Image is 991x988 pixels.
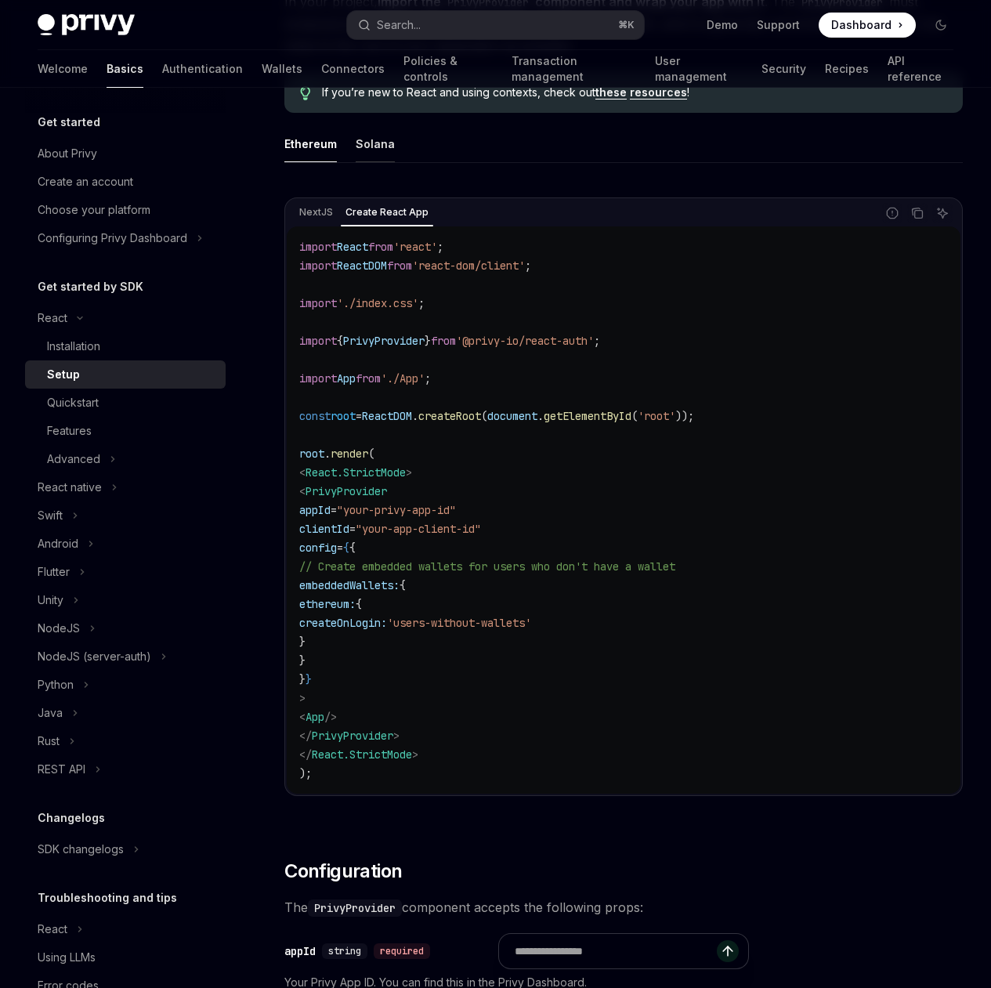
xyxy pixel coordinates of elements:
[306,465,406,480] span: React.StrictMode
[47,337,100,356] div: Installation
[25,445,226,473] button: Toggle Advanced section
[400,578,406,592] span: {
[425,371,431,385] span: ;
[38,534,78,553] div: Android
[299,578,400,592] span: embeddedWallets:
[544,409,631,423] span: getElementById
[618,19,635,31] span: ⌘ K
[819,13,916,38] a: Dashboard
[47,393,99,412] div: Quickstart
[38,113,100,132] h5: Get started
[437,240,443,254] span: ;
[377,16,421,34] div: Search...
[349,522,356,536] span: =
[25,196,226,224] a: Choose your platform
[368,240,393,254] span: from
[25,389,226,417] a: Quickstart
[299,484,306,498] span: <
[25,671,226,699] button: Toggle Python section
[638,409,675,423] span: 'root'
[882,203,902,223] button: Report incorrect code
[717,940,739,962] button: Send message
[25,614,226,642] button: Toggle NodeJS section
[412,747,418,762] span: >
[25,943,226,972] a: Using LLMs
[362,409,412,423] span: ReactDOM
[631,409,638,423] span: (
[655,50,743,88] a: User management
[25,139,226,168] a: About Privy
[25,835,226,863] button: Toggle SDK changelogs section
[299,635,306,649] span: }
[406,465,412,480] span: >
[299,409,331,423] span: const
[38,50,88,88] a: Welcome
[368,447,374,461] span: (
[25,586,226,614] button: Toggle Unity section
[300,86,311,100] svg: Tip
[594,334,600,348] span: ;
[107,50,143,88] a: Basics
[306,484,387,498] span: PrivyProvider
[337,503,456,517] span: "your-privy-app-id"
[47,365,80,384] div: Setup
[928,13,953,38] button: Toggle dark mode
[38,675,74,694] div: Python
[456,334,594,348] span: '@privy-io/react-auth'
[25,224,226,252] button: Toggle Configuring Privy Dashboard section
[337,240,368,254] span: React
[25,473,226,501] button: Toggle React native section
[38,647,151,666] div: NodeJS (server-auth)
[595,85,627,100] a: these
[387,616,531,630] span: 'users-without-wallets'
[337,259,387,273] span: ReactDOM
[907,203,928,223] button: Copy the contents from the code block
[295,203,338,222] div: NextJS
[757,17,800,33] a: Support
[38,229,187,248] div: Configuring Privy Dashboard
[412,409,418,423] span: .
[299,766,312,780] span: );
[312,747,412,762] span: React.StrictMode
[381,371,425,385] span: './App'
[25,642,226,671] button: Toggle NodeJS (server-auth) section
[38,478,102,497] div: React native
[761,50,806,88] a: Security
[356,125,395,162] div: Solana
[412,259,525,273] span: 'react-dom/client'
[331,503,337,517] span: =
[932,203,953,223] button: Ask AI
[343,334,425,348] span: PrivyProvider
[675,409,694,423] span: ));
[343,541,349,555] span: {
[337,541,343,555] span: =
[38,888,177,907] h5: Troubleshooting and tips
[25,727,226,755] button: Toggle Rust section
[25,168,226,196] a: Create an account
[299,747,312,762] span: </
[38,144,97,163] div: About Privy
[324,710,337,724] span: />
[356,522,481,536] span: "your-app-client-id"
[25,530,226,558] button: Toggle Android section
[299,691,306,705] span: >
[512,50,635,88] a: Transaction management
[38,309,67,328] div: React
[349,541,356,555] span: {
[306,672,312,686] span: }
[25,417,226,445] a: Features
[299,653,306,668] span: }
[25,332,226,360] a: Installation
[38,840,124,859] div: SDK changelogs
[299,541,337,555] span: config
[38,809,105,827] h5: Changelogs
[331,447,368,461] span: render
[337,296,418,310] span: './index.css'
[299,296,337,310] span: import
[38,920,67,939] div: React
[418,296,425,310] span: ;
[299,729,312,743] span: </
[47,422,92,440] div: Features
[38,277,143,296] h5: Get started by SDK
[306,710,324,724] span: App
